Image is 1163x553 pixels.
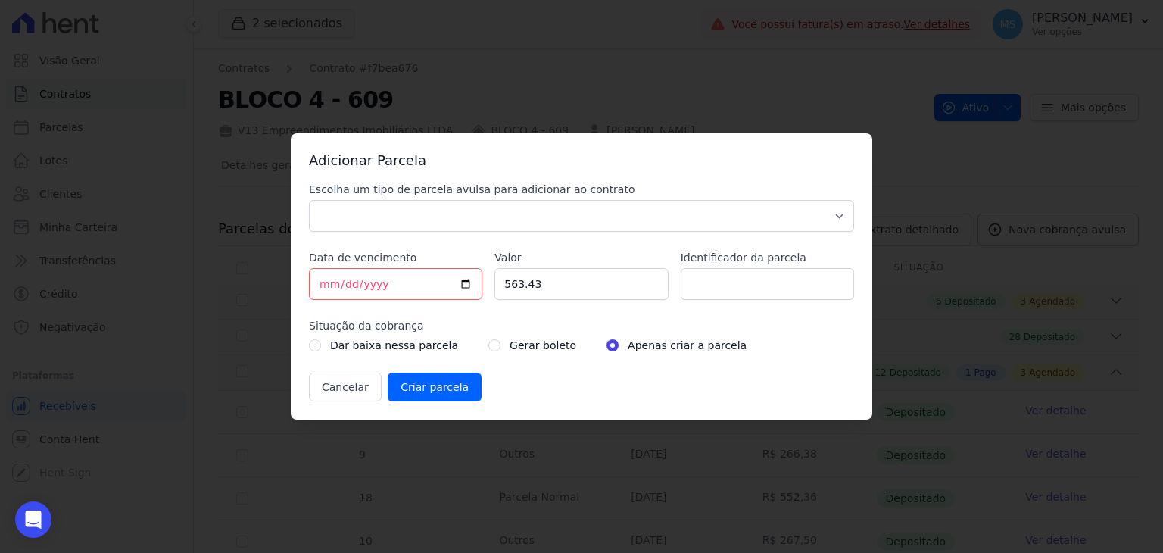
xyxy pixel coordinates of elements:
h3: Adicionar Parcela [309,152,854,170]
label: Valor [494,250,668,265]
div: Open Intercom Messenger [15,501,51,538]
label: Data de vencimento [309,250,482,265]
label: Dar baixa nessa parcela [330,336,458,355]
label: Escolha um tipo de parcela avulsa para adicionar ao contrato [309,182,854,197]
label: Apenas criar a parcela [628,336,747,355]
label: Gerar boleto [510,336,576,355]
input: Criar parcela [388,373,482,401]
label: Situação da cobrança [309,318,854,333]
label: Identificador da parcela [681,250,854,265]
button: Cancelar [309,373,382,401]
